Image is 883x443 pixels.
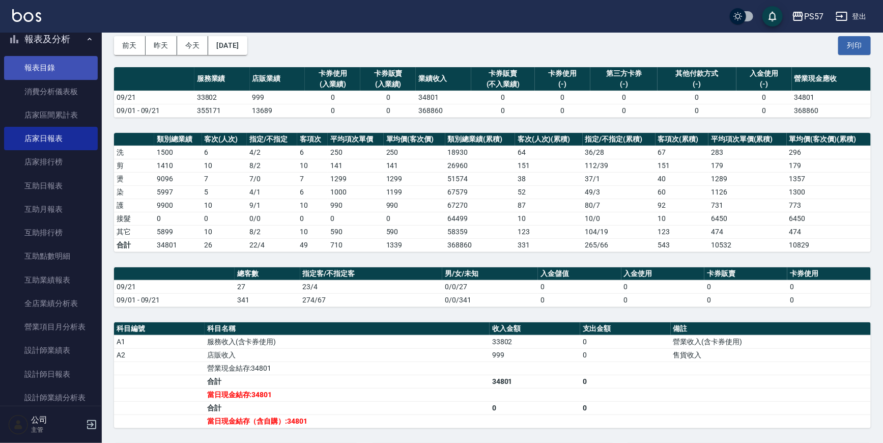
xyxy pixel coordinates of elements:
td: 368860 [445,238,515,252]
td: 0 [471,104,535,117]
td: 合計 [205,401,490,414]
td: 0 [471,91,535,104]
img: Person [8,414,29,435]
td: 368860 [792,104,871,117]
td: 7 / 0 [247,172,297,185]
th: 類別總業績 [154,133,202,146]
td: 0 [580,335,671,348]
td: 49 [297,238,328,252]
td: 6 [202,146,247,159]
th: 客次(人次)(累積) [515,133,583,146]
td: 34801 [490,375,580,388]
td: 0 [580,401,671,414]
td: 10 [297,199,328,212]
div: (入業績) [307,79,358,90]
td: 710 [328,238,383,252]
td: 0 / 0 [247,212,297,225]
td: 營業收入(含卡券使用) [671,335,871,348]
th: 平均項次單價 [328,133,383,146]
td: 洗 [114,146,154,159]
td: 0 [538,280,621,293]
td: 10 [515,212,583,225]
th: 類別總業績(累積) [445,133,515,146]
button: 今天 [177,36,209,55]
td: 543 [656,238,709,252]
a: 消費分析儀表板 [4,80,98,103]
td: 9900 [154,199,202,212]
td: 23/4 [300,280,443,293]
td: 36 / 28 [583,146,656,159]
th: 入金使用 [621,267,704,281]
div: (-) [593,79,655,90]
th: 卡券使用 [787,267,871,281]
td: 67 [656,146,709,159]
td: 當日現金結存:34801 [205,388,490,401]
td: 0 [538,293,621,307]
div: 入金使用 [739,68,789,79]
td: 當日現金結存（含自購）:34801 [205,414,490,428]
td: 6450 [787,212,871,225]
td: 331 [515,238,583,252]
a: 店家日報表 [4,127,98,150]
td: 染 [114,185,154,199]
a: 店家區間累計表 [4,103,98,127]
td: 999 [490,348,580,362]
td: 接髮 [114,212,154,225]
td: 其它 [114,225,154,238]
td: 1500 [154,146,202,159]
th: 業績收入 [416,67,471,91]
td: 0 [704,280,787,293]
td: 09/21 [114,91,194,104]
a: 店家排行榜 [4,150,98,174]
td: 34801 [416,91,471,104]
th: 指定/不指定 [247,133,297,146]
th: 總客數 [235,267,300,281]
div: (-) [660,79,734,90]
td: 0 [590,91,658,104]
button: save [762,6,783,26]
div: 其他付款方式 [660,68,734,79]
div: 卡券使用 [537,68,588,79]
td: 燙 [114,172,154,185]
td: 1000 [328,185,383,199]
td: 0/0/27 [442,280,538,293]
th: 店販業績 [250,67,305,91]
button: 昨天 [146,36,177,55]
td: 590 [328,225,383,238]
td: 0 [787,280,871,293]
th: 科目名稱 [205,322,490,336]
td: 9096 [154,172,202,185]
td: 60 [656,185,709,199]
th: 指定/不指定(累積) [583,133,656,146]
th: 卡券販賣 [704,267,787,281]
td: 179 [787,159,871,172]
td: 18930 [445,146,515,159]
td: 123 [656,225,709,238]
td: 6 [297,146,328,159]
td: 10 [202,159,247,172]
div: PS57 [804,10,823,23]
th: 客項次(累積) [656,133,709,146]
td: A1 [114,335,205,348]
td: 0 [154,212,202,225]
p: 主管 [31,425,83,434]
td: 營業現金結存:34801 [205,362,490,375]
td: 剪 [114,159,154,172]
td: 590 [384,225,445,238]
td: 4 / 2 [247,146,297,159]
td: 64 [515,146,583,159]
td: 999 [250,91,305,104]
td: 34801 [792,91,871,104]
td: 10 [297,159,328,172]
td: 0 [621,293,704,307]
td: 26960 [445,159,515,172]
td: 341 [235,293,300,307]
td: 731 [708,199,787,212]
th: 單均價(客次價) [384,133,445,146]
button: [DATE] [208,36,247,55]
td: 283 [708,146,787,159]
td: 141 [384,159,445,172]
th: 指定客/不指定客 [300,267,443,281]
td: 0 [360,104,416,117]
td: 87 [515,199,583,212]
